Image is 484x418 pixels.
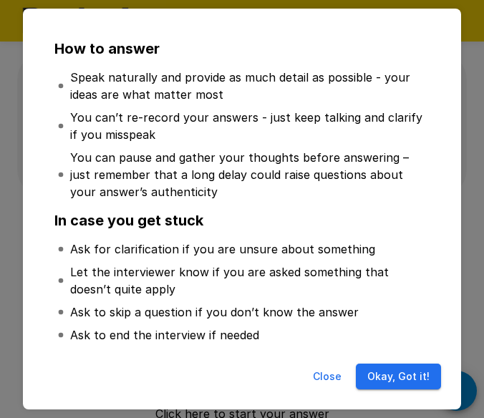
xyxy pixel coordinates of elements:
[70,149,427,200] p: You can pause and gather your thoughts before answering – just remember that a long delay could r...
[70,326,259,344] p: Ask to end the interview if needed
[54,40,160,57] b: How to answer
[54,212,203,229] b: In case you get stuck
[70,240,375,258] p: Ask for clarification if you are unsure about something
[304,364,350,390] button: Close
[70,69,427,103] p: Speak naturally and provide as much detail as possible - your ideas are what matter most
[70,109,427,143] p: You can’t re-record your answers - just keep talking and clarify if you misspeak
[356,364,441,390] button: Okay, Got it!
[70,263,427,298] p: Let the interviewer know if you are asked something that doesn’t quite apply
[70,303,359,321] p: Ask to skip a question if you don’t know the answer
